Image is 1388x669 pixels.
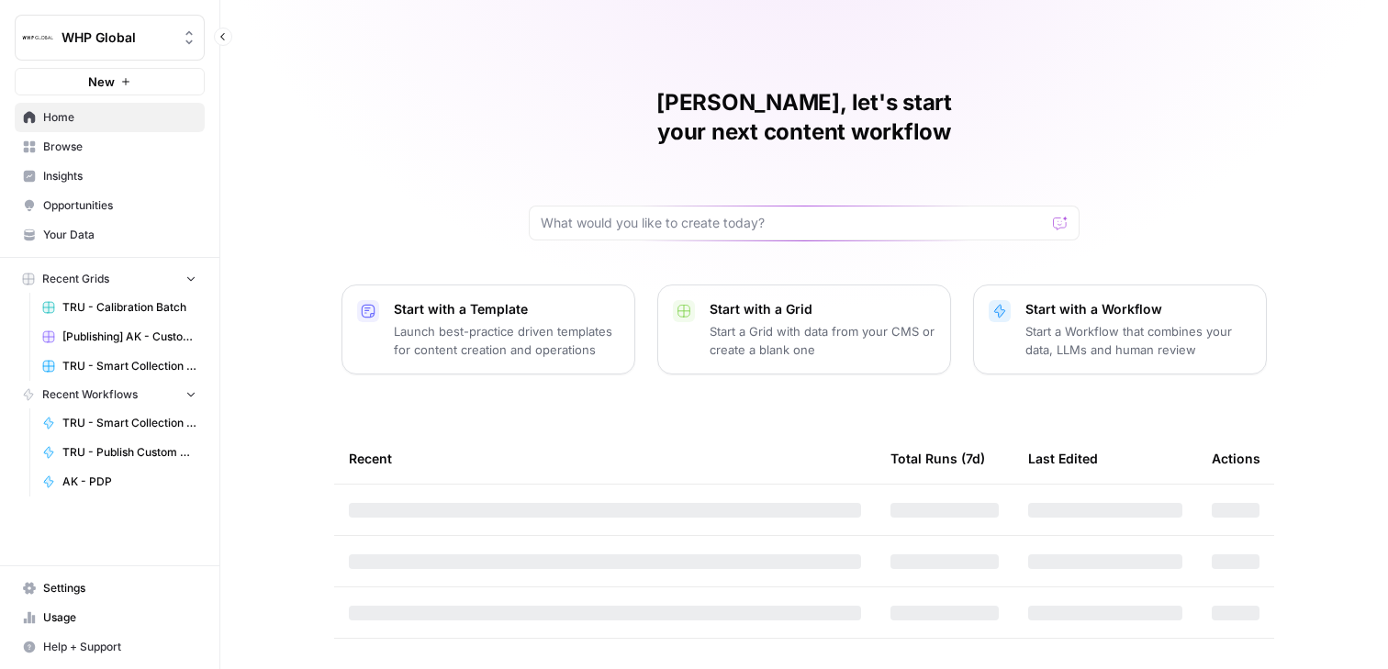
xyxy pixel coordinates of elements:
span: Settings [43,580,196,597]
button: Start with a TemplateLaunch best-practice driven templates for content creation and operations [341,284,635,374]
button: Recent Workflows [15,381,205,408]
a: Opportunities [15,191,205,220]
button: Help + Support [15,632,205,662]
button: Recent Grids [15,265,205,293]
span: [Publishing] AK - Custom Collection Pages [62,329,196,345]
span: Browse [43,139,196,155]
button: Start with a WorkflowStart a Workflow that combines your data, LLMs and human review [973,284,1267,374]
a: TRU - Smart Collection Pages [34,351,205,381]
button: Workspace: WHP Global [15,15,205,61]
button: New [15,68,205,95]
div: Actions [1212,433,1260,484]
span: TRU - Publish Custom Collection to Shopify [62,444,196,461]
p: Start with a Workflow [1025,300,1251,318]
a: Insights [15,162,205,191]
a: Settings [15,574,205,603]
span: Recent Workflows [42,386,138,403]
span: TRU - Smart Collection Pages [62,358,196,374]
div: Total Runs (7d) [890,433,985,484]
p: Start a Workflow that combines your data, LLMs and human review [1025,322,1251,359]
p: Start with a Grid [710,300,935,318]
h1: [PERSON_NAME], let's start your next content workflow [529,88,1080,147]
span: Insights [43,168,196,184]
div: Last Edited [1028,433,1098,484]
span: Recent Grids [42,271,109,287]
a: Your Data [15,220,205,250]
a: Home [15,103,205,132]
span: TRU - Smart Collection Page Creator [[DATE]] - updated KB [62,415,196,431]
span: Help + Support [43,639,196,655]
a: TRU - Publish Custom Collection to Shopify [34,438,205,467]
span: WHP Global [62,28,173,47]
span: TRU - Calibration Batch [62,299,196,316]
div: Recent [349,433,861,484]
span: AK - PDP [62,474,196,490]
span: Your Data [43,227,196,243]
a: TRU - Calibration Batch [34,293,205,322]
button: Start with a GridStart a Grid with data from your CMS or create a blank one [657,284,951,374]
span: New [88,72,115,91]
a: Browse [15,132,205,162]
p: Start a Grid with data from your CMS or create a blank one [710,322,935,359]
input: What would you like to create today? [541,214,1046,232]
p: Start with a Template [394,300,620,318]
img: WHP Global Logo [21,21,54,54]
a: [Publishing] AK - Custom Collection Pages [34,322,205,351]
span: Opportunities [43,197,196,214]
a: AK - PDP [34,467,205,496]
p: Launch best-practice driven templates for content creation and operations [394,322,620,359]
span: Home [43,109,196,126]
a: Usage [15,603,205,632]
span: Usage [43,609,196,626]
a: TRU - Smart Collection Page Creator [[DATE]] - updated KB [34,408,205,438]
